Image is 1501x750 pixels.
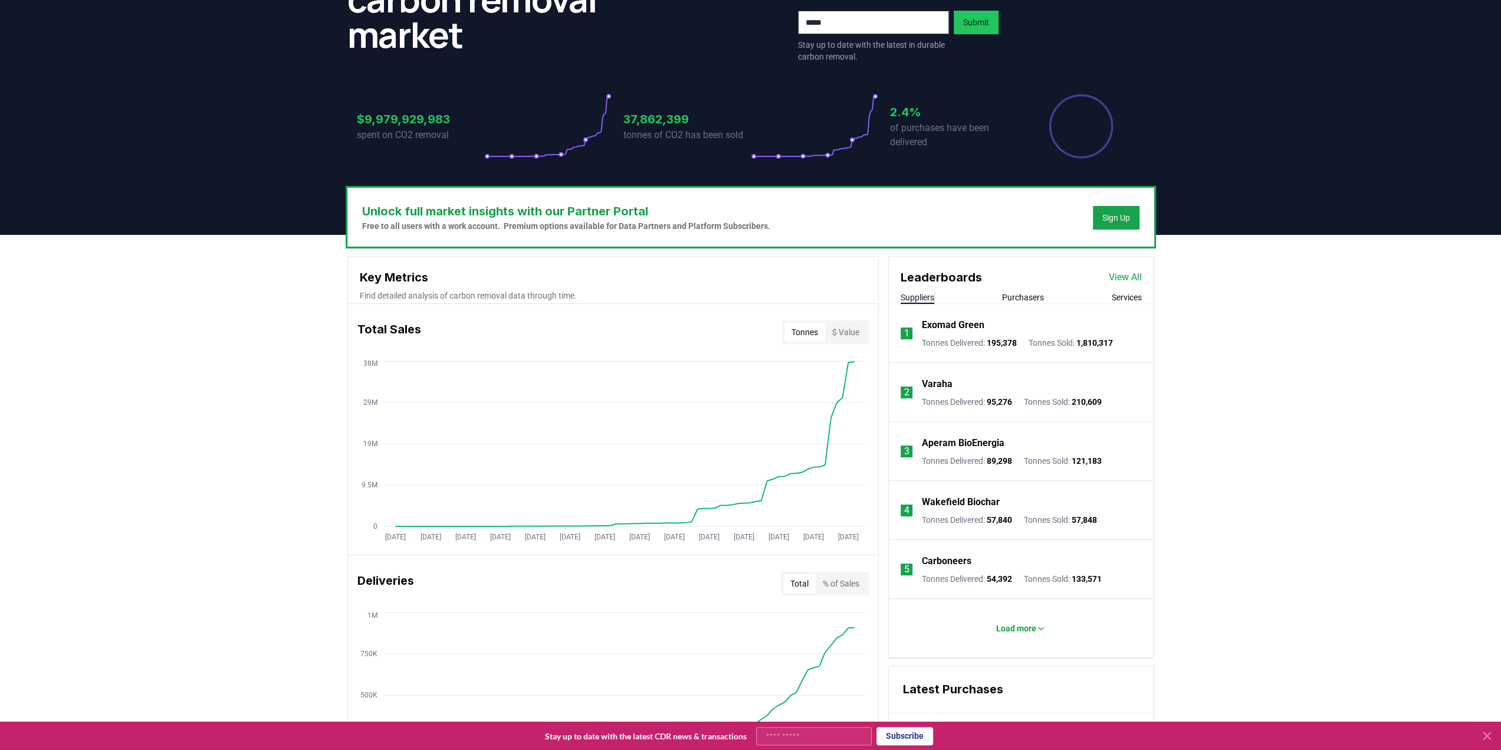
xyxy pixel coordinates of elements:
[922,436,1004,450] a: Aperam BioEnergia
[1102,212,1130,224] a: Sign Up
[987,574,1012,584] span: 54,392
[987,515,1012,525] span: 57,840
[922,554,971,568] a: Carboneers
[922,514,1012,526] p: Tonnes Delivered :
[357,110,484,128] h3: $9,979,929,983
[1002,292,1044,303] button: Purchasers
[1024,455,1102,467] p: Tonnes Sold :
[904,562,909,577] p: 5
[357,572,414,595] h3: Deliveries
[490,533,510,541] tspan: [DATE]
[901,292,934,303] button: Suppliers
[1024,514,1097,526] p: Tonnes Sold :
[954,11,999,34] button: Submit
[922,495,1000,509] a: Wakefield Biochar
[420,533,441,541] tspan: [DATE]
[1072,397,1102,407] span: 210,609
[664,533,684,541] tspan: [DATE]
[1072,456,1102,466] span: 121,183
[1093,206,1139,230] button: Sign Up
[987,338,1017,348] span: 195,378
[784,323,825,342] button: Tonnes
[1024,573,1102,585] p: Tonnes Sold :
[803,533,823,541] tspan: [DATE]
[904,503,909,518] p: 4
[363,398,377,407] tspan: 29M
[367,611,377,619] tspan: 1M
[922,318,984,332] a: Exomad Green
[996,623,1036,634] p: Load more
[524,533,545,541] tspan: [DATE]
[1072,574,1102,584] span: 133,571
[904,326,909,340] p: 1
[360,268,866,286] h3: Key Metrics
[361,481,377,489] tspan: 9.5M
[783,574,816,593] button: Total
[357,320,421,344] h3: Total Sales
[798,39,949,63] p: Stay up to date with the latest in durable carbon removal.
[1029,337,1113,349] p: Tonnes Sold :
[903,680,1139,698] h3: Latest Purchases
[816,574,866,593] button: % of Sales
[559,533,580,541] tspan: [DATE]
[768,533,789,541] tspan: [DATE]
[987,397,1012,407] span: 95,276
[363,359,377,368] tspan: 38M
[385,533,406,541] tspan: [DATE]
[362,202,770,220] h3: Unlock full market insights with our Partner Portal
[698,533,719,541] tspan: [DATE]
[455,533,475,541] tspan: [DATE]
[1109,270,1142,284] a: View All
[922,455,1012,467] p: Tonnes Delivered :
[838,533,859,541] tspan: [DATE]
[623,128,751,142] p: tonnes of CO2 has been sold
[987,617,1055,640] button: Load more
[1072,515,1097,525] span: 57,848
[1048,93,1114,159] div: Percentage of sales delivered
[922,396,1012,408] p: Tonnes Delivered :
[922,573,1012,585] p: Tonnes Delivered :
[363,440,377,448] tspan: 19M
[1112,292,1142,303] button: Services
[733,533,754,541] tspan: [DATE]
[890,103,1017,121] h3: 2.4%
[623,110,751,128] h3: 37,862,399
[904,385,909,399] p: 2
[357,128,484,142] p: spent on CO2 removal
[360,691,377,699] tspan: 500K
[629,533,649,541] tspan: [DATE]
[890,121,1017,149] p: of purchases have been delivered
[1076,338,1113,348] span: 1,810,317
[904,444,909,458] p: 3
[360,650,377,658] tspan: 750K
[373,522,377,530] tspan: 0
[987,456,1012,466] span: 89,298
[922,337,1017,349] p: Tonnes Delivered :
[362,220,770,232] p: Free to all users with a work account. Premium options available for Data Partners and Platform S...
[594,533,615,541] tspan: [DATE]
[360,290,866,302] p: Find detailed analysis of carbon removal data through time.
[1024,396,1102,408] p: Tonnes Sold :
[825,323,866,342] button: $ Value
[922,377,953,391] a: Varaha
[901,268,982,286] h3: Leaderboards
